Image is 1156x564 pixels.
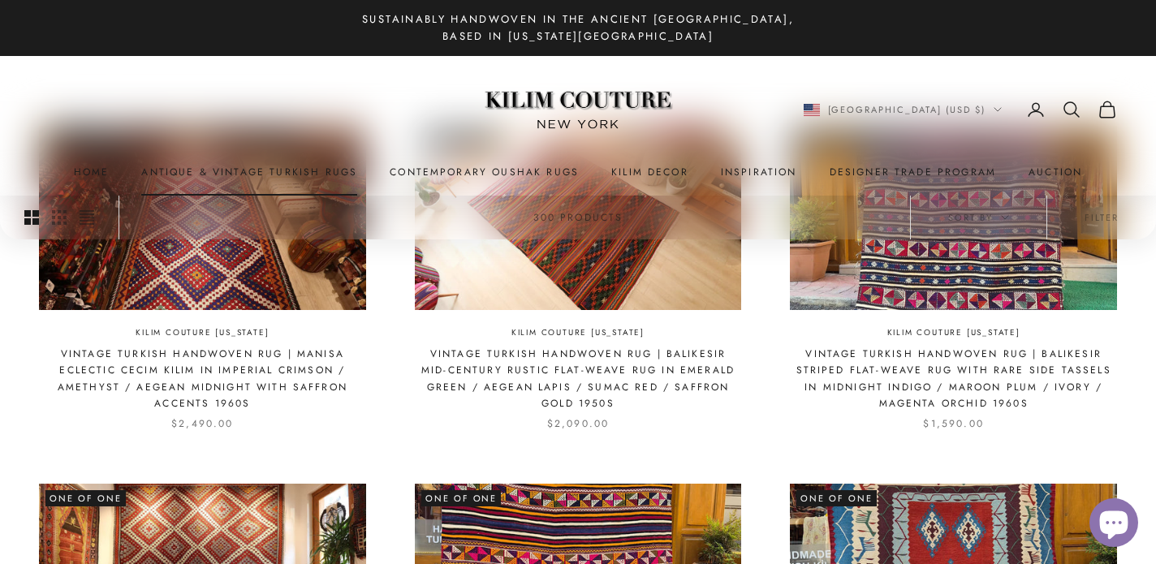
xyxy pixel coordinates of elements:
inbox-online-store-chat: Shopify online store chat [1085,498,1143,551]
button: Switch to larger product images [24,196,39,239]
summary: Kilim Decor [611,164,688,180]
a: Auction [1029,164,1082,180]
a: Kilim Couture [US_STATE] [511,326,645,340]
a: Contemporary Oushak Rugs [390,164,579,180]
a: Kilim Couture [US_STATE] [136,326,269,340]
a: Kilim Couture [US_STATE] [887,326,1020,340]
p: 300 products [533,209,623,226]
sale-price: $2,490.00 [171,415,233,432]
button: Sort by [911,196,1046,239]
a: Inspiration [721,164,797,180]
a: Vintage Turkish Handwoven Rug | Balikesir Striped Flat-Weave Rug with Rare Side Tassels in Midnig... [790,346,1117,412]
a: Designer Trade Program [830,164,997,180]
button: Change country or currency [804,102,1003,117]
button: Switch to compact product images [80,196,94,239]
span: One of One [45,490,126,506]
a: Home [74,164,110,180]
p: Sustainably Handwoven in the Ancient [GEOGRAPHIC_DATA], Based in [US_STATE][GEOGRAPHIC_DATA] [351,11,805,45]
img: Logo of Kilim Couture New York [477,71,679,149]
button: Switch to smaller product images [52,196,67,239]
sale-price: $1,590.00 [923,415,983,432]
nav: Primary navigation [39,164,1117,180]
button: Filter [1047,196,1156,239]
span: One of One [796,490,877,506]
nav: Secondary navigation [804,100,1118,119]
a: Vintage Turkish Handwoven Rug | Manisa Eclectic Cecim Kilim in Imperial Crimson / Amethyst / Aege... [39,346,366,412]
span: Sort by [948,210,1009,225]
span: [GEOGRAPHIC_DATA] (USD $) [828,102,986,117]
span: One of One [421,490,502,506]
img: United States [804,104,820,116]
a: Antique & Vintage Turkish Rugs [141,164,357,180]
a: Vintage Turkish Handwoven Rug | Balikesir Mid-Century Rustic Flat-Weave Rug in Emerald Green / Ae... [415,346,742,412]
sale-price: $2,090.00 [547,415,609,432]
